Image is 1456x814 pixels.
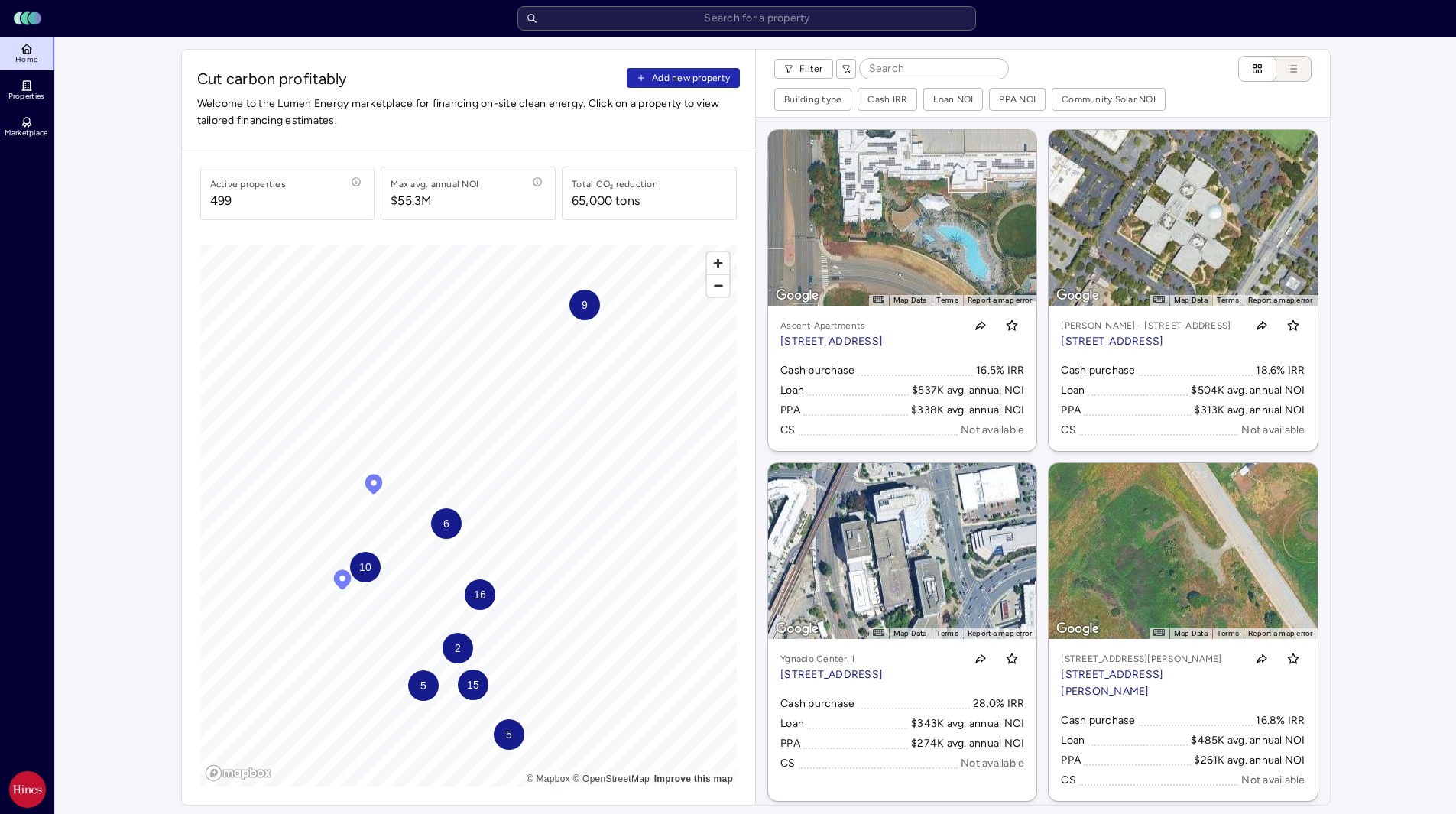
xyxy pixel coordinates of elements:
div: CS [1061,422,1076,439]
a: MapAscent Apartments[STREET_ADDRESS]Toggle favoriteCash purchase16.5% IRRLoan$537K avg. annual NO... [768,130,1036,451]
a: MapYgnacio Center II[STREET_ADDRESS]Toggle favoriteCash purchase28.0% IRRLoan$343K avg. annual NO... [768,463,1036,801]
div: $338K avg. annual NOI [911,402,1024,419]
span: Zoom out [707,275,729,297]
img: Hines [9,771,46,808]
div: 18.6% IRR [1256,362,1305,379]
div: $313K avg. annual NOI [1194,402,1305,419]
div: Loan [1061,382,1085,399]
div: Map marker [408,670,439,701]
p: [STREET_ADDRESS] [780,666,883,683]
input: Search for a property [517,6,976,31]
div: Map marker [465,579,495,610]
div: 16.5% IRR [976,362,1024,379]
p: [STREET_ADDRESS] [1061,333,1231,350]
button: Filter [774,59,833,79]
div: Map marker [350,552,381,582]
div: $261K avg. annual NOI [1194,752,1305,769]
div: $343K avg. annual NOI [911,715,1024,732]
div: PPA [780,402,800,419]
div: 16.8% IRR [1256,712,1305,729]
span: Filter [799,61,823,76]
div: PPA [1061,752,1081,769]
div: Map marker [458,670,488,700]
div: Building type [784,92,841,107]
div: Total CO₂ reduction [572,177,658,192]
div: Cash purchase [1061,362,1135,379]
button: PPA NOI [990,89,1045,110]
button: Toggle favorite [1000,647,1024,671]
div: Loan [1061,732,1085,749]
div: Cash IRR [867,92,907,107]
div: Map marker [331,568,354,595]
button: Toggle favorite [1000,313,1024,338]
span: 2 [454,640,460,657]
div: Map marker [494,719,524,750]
p: [PERSON_NAME] - [STREET_ADDRESS] [1061,318,1231,333]
p: Ygnacio Center II [780,651,883,666]
a: Mapbox logo [205,764,272,782]
div: Map marker [431,508,462,539]
div: 65,000 tons [572,192,640,210]
div: Map marker [443,633,473,663]
button: Loan NOI [924,89,982,110]
div: Max avg. annual NOI [391,177,478,192]
a: Map[STREET_ADDRESS][PERSON_NAME][STREET_ADDRESS][PERSON_NAME]Toggle favoriteCash purchase16.8% IR... [1049,463,1317,801]
span: Marketplace [5,128,47,138]
span: Home [15,55,37,64]
a: Map[PERSON_NAME] - [STREET_ADDRESS][STREET_ADDRESS]Toggle favoriteCash purchase18.6% IRRLoan$504K... [1049,130,1317,451]
span: Add new property [652,70,730,86]
span: 6 [443,515,449,532]
a: OpenStreetMap [572,773,650,784]
span: 10 [358,559,371,576]
button: Add new property [627,68,740,88]
div: PPA [1061,402,1081,419]
span: $55.3M [391,192,478,210]
div: Cash purchase [780,696,854,712]
span: 499 [210,192,286,210]
div: Cash purchase [1061,712,1135,729]
button: Building type [775,89,851,110]
div: $537K avg. annual NOI [912,382,1024,399]
div: Not available [961,755,1024,772]
div: $504K avg. annual NOI [1191,382,1305,399]
span: 5 [505,726,511,743]
input: Search [860,59,1008,79]
div: $274K avg. annual NOI [911,735,1024,752]
div: Loan [780,715,804,732]
canvas: Map [200,245,738,786]
div: CS [1061,772,1076,789]
div: Loan NOI [933,92,973,107]
span: Welcome to the Lumen Energy marketplace for financing on-site clean energy. Click on a property t... [197,96,741,129]
span: 5 [420,677,426,694]
div: PPA NOI [999,92,1036,107]
button: Toggle favorite [1281,647,1305,671]
a: Mapbox [527,773,570,784]
p: Ascent Apartments [780,318,883,333]
button: Community Solar NOI [1052,89,1165,110]
button: Toggle favorite [1281,313,1305,338]
div: CS [780,755,796,772]
div: Cash purchase [780,362,854,379]
button: Zoom out [707,274,729,297]
button: Zoom in [707,252,729,274]
div: CS [780,422,796,439]
div: $485K avg. annual NOI [1191,732,1305,749]
button: Cash IRR [858,89,916,110]
p: [STREET_ADDRESS] [780,333,883,350]
a: Map feedback [654,773,733,784]
div: Map marker [569,290,600,320]
div: Map marker [362,472,385,500]
div: PPA [780,735,800,752]
div: Active properties [210,177,286,192]
p: [STREET_ADDRESS][PERSON_NAME] [1061,651,1239,666]
div: Not available [1241,772,1305,789]
button: Cards view [1238,56,1276,82]
span: 15 [466,676,478,693]
div: Loan [780,382,804,399]
span: 16 [473,586,485,603]
span: Cut carbon profitably [197,68,621,89]
span: 9 [581,297,587,313]
span: Properties [8,92,45,101]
